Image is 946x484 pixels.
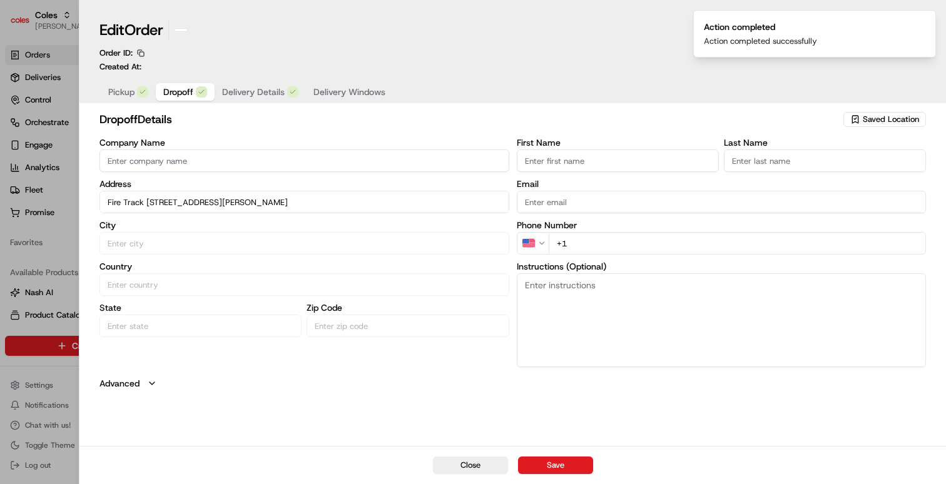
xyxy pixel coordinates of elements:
label: Zip Code [307,303,509,312]
img: 1736555255976-a54dd68f-1ca7-489b-9aae-adbdc363a1c4 [25,194,35,204]
a: 💻API Documentation [101,241,206,263]
button: See all [194,160,228,175]
div: Past conversations [13,163,84,173]
button: Saved Location [843,111,926,128]
span: Delivery Details [222,86,285,98]
div: We're available if you need us! [56,132,172,142]
label: Address [99,179,509,188]
label: Instructions (Optional) [517,262,927,271]
span: • [104,194,108,204]
input: Enter phone number [549,232,927,255]
p: Order ID: [99,48,133,59]
label: First Name [517,138,719,147]
div: 📗 [13,247,23,257]
span: Delivery Windows [313,86,385,98]
label: State [99,303,302,312]
button: Advanced [99,377,926,390]
span: [DATE] [111,194,136,204]
input: Enter last name [724,149,926,172]
input: Enter address [99,191,509,213]
label: Email [517,179,927,188]
input: Enter zip code [307,315,509,337]
span: Order [125,20,163,40]
input: Got a question? Start typing here... [33,81,225,94]
h1: Edit [99,20,163,40]
span: Knowledge Base [25,246,96,258]
button: Start new chat [213,123,228,138]
a: 📗Knowledge Base [8,241,101,263]
label: Last Name [724,138,926,147]
button: Save [518,456,593,474]
img: Joseph V. [13,182,33,202]
span: Pickup [108,86,135,98]
p: Welcome 👋 [13,50,228,70]
img: 1756434665150-4e636765-6d04-44f2-b13a-1d7bbed723a0 [26,119,49,142]
div: Start new chat [56,119,205,132]
input: Enter email [517,191,927,213]
button: Close [433,456,508,474]
label: City [99,221,509,229]
span: Dropoff [163,86,193,98]
span: Saved Location [863,114,919,125]
label: Company Name [99,138,509,147]
input: Enter country [99,273,509,296]
input: Enter city [99,232,509,255]
span: Pylon [125,276,151,286]
label: Country [99,262,509,271]
input: Enter state [99,315,302,337]
img: Nash [13,13,38,38]
img: 1736555255976-a54dd68f-1ca7-489b-9aae-adbdc363a1c4 [13,119,35,142]
a: Powered byPylon [88,276,151,286]
label: Phone Number [517,221,927,229]
span: API Documentation [118,246,201,258]
label: Advanced [99,377,140,390]
input: Enter first name [517,149,719,172]
p: Created At: [99,61,141,73]
input: Enter company name [99,149,509,172]
div: 💻 [106,247,116,257]
span: [PERSON_NAME] [39,194,101,204]
h2: dropoff Details [99,111,841,128]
